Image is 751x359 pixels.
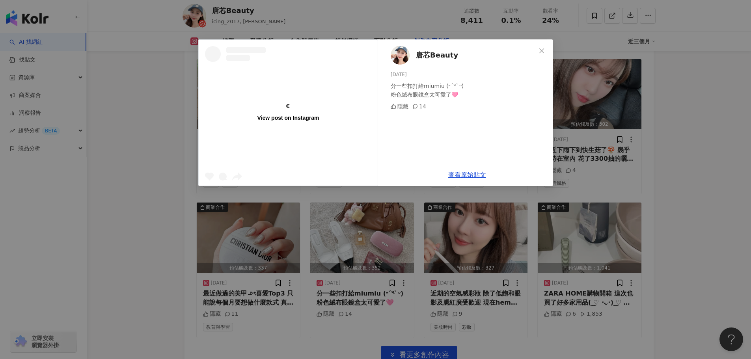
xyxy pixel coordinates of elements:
img: KOL Avatar [391,46,410,65]
div: 分一些扣打給miumiu‎ (˶´༥`˶) 粉色絨布眼鏡盒太可愛了🩷 [391,82,547,99]
a: KOL Avatar唐芯Beauty [391,46,536,65]
div: [DATE] [391,71,547,78]
button: Close [534,43,550,59]
a: View post on Instagram [199,40,378,186]
span: 唐芯Beauty [416,50,458,61]
div: 隱藏 [391,102,408,111]
span: close [539,48,545,54]
div: View post on Instagram [257,114,319,121]
div: 14 [412,102,426,111]
a: 查看原始貼文 [448,171,486,179]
